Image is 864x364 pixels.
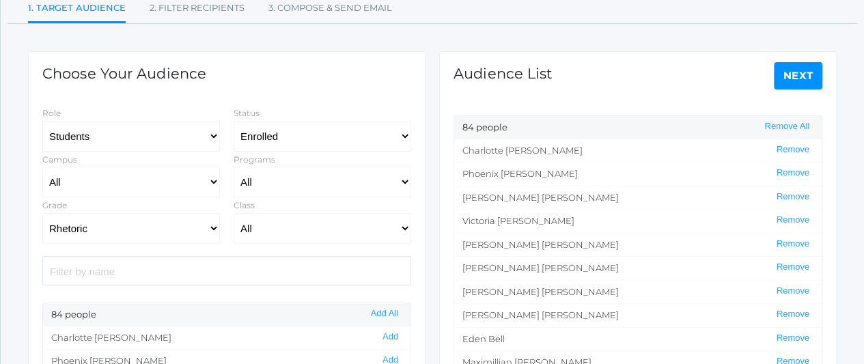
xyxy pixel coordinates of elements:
label: Status [234,108,260,118]
label: Class [234,200,255,210]
div: 84 people [454,116,822,139]
label: Role [42,108,61,118]
label: Programs [234,154,275,165]
button: Remove [772,144,813,156]
a: Next [774,62,823,89]
li: Eden Bell [454,327,822,351]
label: Campus [42,154,77,165]
li: [PERSON_NAME] [PERSON_NAME] [454,186,822,210]
button: Remove [772,309,813,320]
li: [PERSON_NAME] [PERSON_NAME] [454,280,822,304]
button: Remove [772,167,813,179]
button: Remove [772,333,813,344]
li: [PERSON_NAME] [PERSON_NAME] [454,303,822,327]
li: Phoenix [PERSON_NAME] [454,162,822,186]
label: Grade [42,200,67,210]
li: [PERSON_NAME] [PERSON_NAME] [454,233,822,257]
button: Remove All [760,121,813,132]
li: Charlotte [PERSON_NAME] [454,139,822,163]
div: 84 people [43,303,410,326]
li: [PERSON_NAME] [PERSON_NAME] [454,256,822,280]
input: Filter by name [42,256,411,285]
button: Remove [772,191,813,203]
button: Add [378,331,402,343]
button: Remove [772,238,813,250]
button: Remove [772,214,813,226]
li: Victoria [PERSON_NAME] [454,209,822,233]
button: Add All [367,308,402,320]
button: Remove [772,262,813,273]
h1: Choose Your Audience [42,66,206,81]
li: Charlotte [PERSON_NAME] [43,326,410,350]
h1: Audience List [454,66,553,81]
button: Remove [772,285,813,297]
